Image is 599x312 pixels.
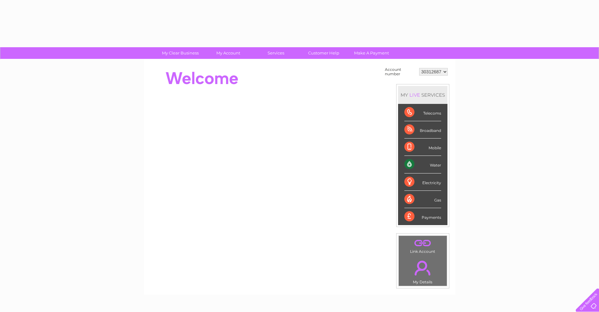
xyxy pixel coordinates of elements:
a: . [400,237,445,248]
div: MY SERVICES [398,86,447,104]
div: Mobile [404,139,441,156]
td: Account number [383,66,418,78]
div: LIVE [408,92,421,98]
a: . [400,257,445,279]
div: Water [404,156,441,173]
div: Electricity [404,173,441,191]
a: My Clear Business [154,47,206,59]
div: Telecoms [404,104,441,121]
div: Gas [404,191,441,208]
td: Link Account [398,235,447,255]
td: My Details [398,255,447,286]
a: Customer Help [298,47,350,59]
div: Payments [404,208,441,225]
div: Broadband [404,121,441,139]
a: My Account [202,47,254,59]
a: Services [250,47,302,59]
a: Make A Payment [346,47,397,59]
